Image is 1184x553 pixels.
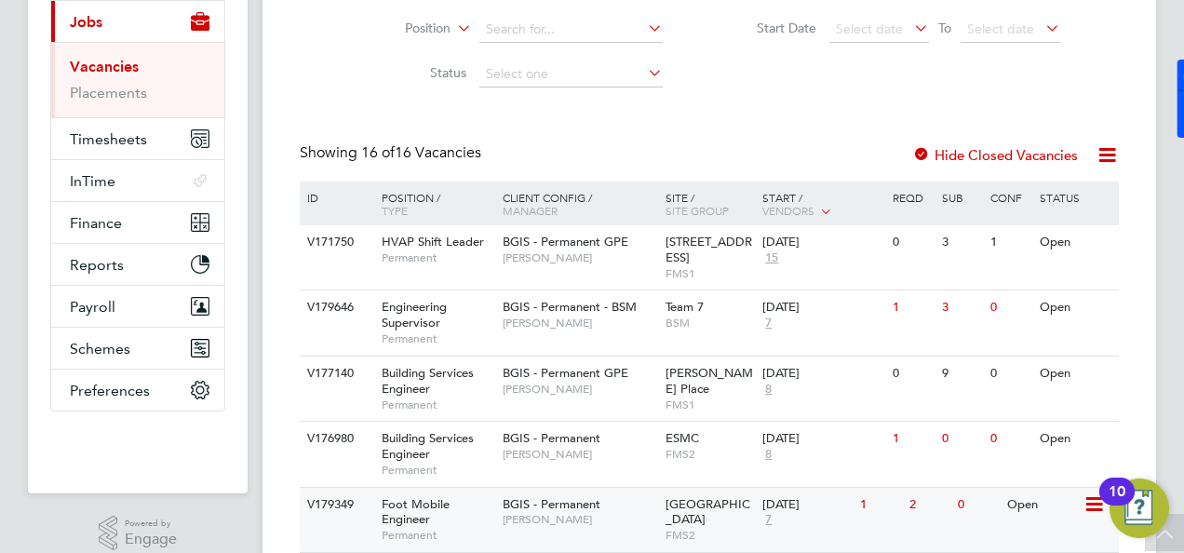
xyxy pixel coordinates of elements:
span: Engineering Supervisor [382,299,447,330]
div: 0 [937,422,986,456]
span: 7 [762,316,774,331]
div: 3 [937,225,986,260]
div: Showing [300,143,485,163]
span: FMS2 [666,447,754,462]
span: Building Services Engineer [382,365,474,397]
button: Reports [51,244,224,285]
div: [DATE] [762,366,883,382]
span: BGIS - Permanent GPE [503,234,628,250]
div: [DATE] [762,300,883,316]
span: Type [382,203,408,218]
div: 0 [953,488,1002,522]
div: 0 [986,290,1034,325]
span: Jobs [70,13,102,31]
span: BGIS - Permanent - BSM [503,299,637,315]
span: Permanent [382,250,493,265]
a: Go to home page [50,430,225,460]
div: Jobs [51,42,224,117]
span: Permanent [382,528,493,543]
span: Preferences [70,382,150,399]
div: ID [303,182,368,213]
span: FMS1 [666,398,754,412]
span: 8 [762,382,774,398]
img: fastbook-logo-retina.png [51,430,225,460]
label: Status [359,64,466,81]
button: Finance [51,202,224,243]
div: 9 [937,357,986,391]
span: Select date [967,20,1034,37]
span: To [933,16,957,40]
div: Open [1035,422,1116,456]
span: Finance [70,214,122,232]
span: BSM [666,316,754,330]
span: Timesheets [70,130,147,148]
span: Vendors [762,203,814,218]
span: Permanent [382,398,493,412]
span: [STREET_ADDRESS] [666,234,752,265]
label: Position [343,20,451,38]
span: Engage [125,532,177,547]
button: InTime [51,160,224,201]
div: V179646 [303,290,368,325]
span: ESMC [666,430,699,446]
span: FMS2 [666,528,754,543]
span: Schemes [70,340,130,357]
div: [DATE] [762,497,851,513]
span: 15 [762,250,781,266]
div: Client Config / [498,182,661,226]
div: 1 [855,488,904,522]
div: Open [1035,357,1116,391]
span: [PERSON_NAME] [503,447,656,462]
div: 0 [986,357,1034,391]
label: Start Date [709,20,816,36]
button: Timesheets [51,118,224,159]
span: HVAP Shift Leader [382,234,484,250]
div: Site / [661,182,759,226]
span: [GEOGRAPHIC_DATA] [666,496,750,528]
span: FMS1 [666,266,754,281]
div: Reqd [888,182,936,213]
div: 3 [937,290,986,325]
div: 2 [905,488,953,522]
div: V179349 [303,488,368,522]
label: Hide Closed Vacancies [912,146,1078,164]
button: Preferences [51,370,224,411]
div: [DATE] [762,235,883,250]
span: Team 7 [666,299,704,315]
div: Start / [758,182,888,228]
input: Search for... [479,17,663,43]
a: Powered byEngage [99,516,178,551]
span: Foot Mobile Engineer [382,496,450,528]
button: Schemes [51,328,224,369]
div: 0 [888,225,936,260]
div: Open [1002,488,1083,522]
div: Conf [986,182,1034,213]
span: InTime [70,172,115,190]
div: 0 [888,357,936,391]
div: Open [1035,290,1116,325]
span: Site Group [666,203,729,218]
div: V177140 [303,357,368,391]
div: 0 [986,422,1034,456]
span: 7 [762,512,774,528]
span: 16 Vacancies [361,143,481,162]
span: Permanent [382,463,493,478]
span: Powered by [125,516,177,532]
span: BGIS - Permanent GPE [503,365,628,381]
span: [PERSON_NAME] [503,316,656,330]
button: Open Resource Center, 10 new notifications [1110,479,1169,538]
span: Payroll [70,298,115,316]
div: Position / [368,182,498,226]
span: [PERSON_NAME] Place [666,365,753,397]
span: Manager [503,203,558,218]
div: [DATE] [762,431,883,447]
span: [PERSON_NAME] [503,250,656,265]
div: 1 [986,225,1034,260]
button: Jobs [51,1,224,42]
span: 16 of [361,143,395,162]
div: Sub [937,182,986,213]
span: 8 [762,447,774,463]
a: Vacancies [70,58,139,75]
span: [PERSON_NAME] [503,382,656,397]
input: Select one [479,61,663,88]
